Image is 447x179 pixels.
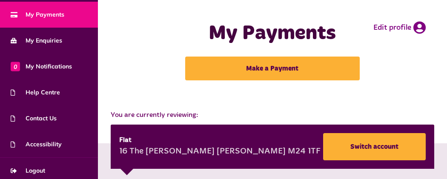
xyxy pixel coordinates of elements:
[185,57,360,80] a: Make a Payment
[119,135,321,145] div: Flat
[323,133,426,160] a: Switch account
[373,21,426,34] a: Edit profile
[11,10,64,19] span: My Payments
[11,140,62,149] span: Accessibility
[11,36,62,45] span: My Enquiries
[11,114,57,123] span: Contact Us
[138,21,407,46] h1: My Payments
[111,110,434,120] span: You are currently reviewing:
[11,62,20,71] span: 0
[11,62,72,71] span: My Notifications
[119,145,321,158] div: 16 The [PERSON_NAME] [PERSON_NAME] M24 1TF
[11,88,60,97] span: Help Centre
[11,166,45,175] span: Logout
